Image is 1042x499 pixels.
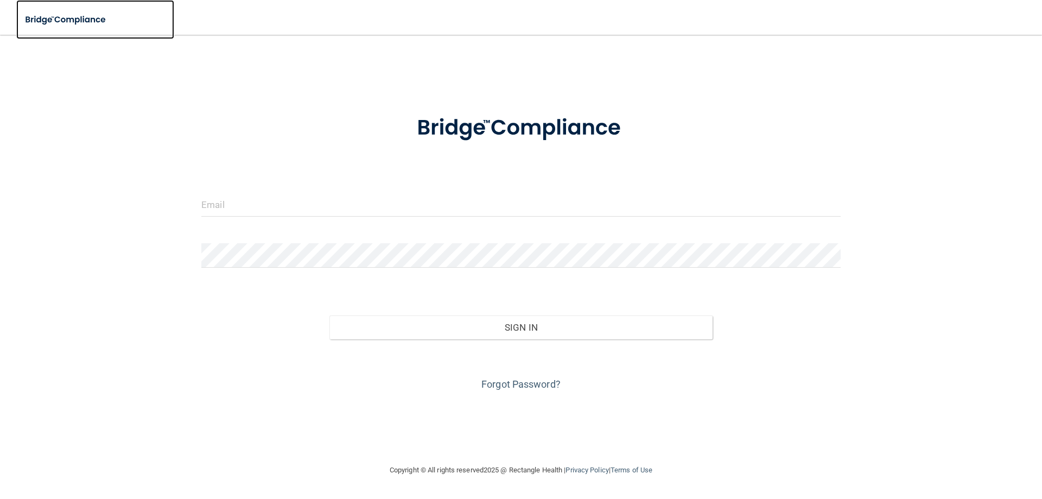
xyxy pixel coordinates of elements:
img: bridge_compliance_login_screen.278c3ca4.svg [395,100,647,156]
button: Sign In [329,315,713,339]
a: Forgot Password? [481,378,561,390]
a: Terms of Use [611,466,652,474]
a: Privacy Policy [566,466,608,474]
img: bridge_compliance_login_screen.278c3ca4.svg [16,9,116,31]
input: Email [201,192,841,217]
div: Copyright © All rights reserved 2025 @ Rectangle Health | | [323,453,719,488]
